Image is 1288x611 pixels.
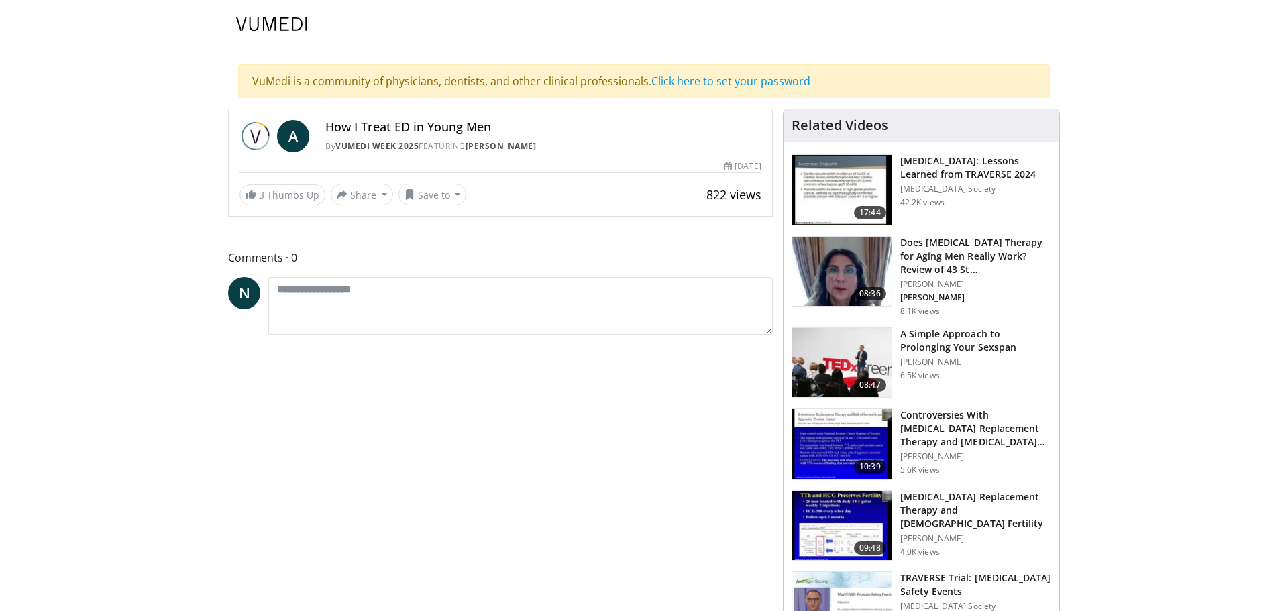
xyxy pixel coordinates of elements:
[239,184,325,205] a: 3 Thumbs Up
[854,378,886,392] span: 08:47
[259,188,264,201] span: 3
[854,206,886,219] span: 17:44
[792,408,1051,480] a: 10:39 Controversies With [MEDICAL_DATA] Replacement Therapy and [MEDICAL_DATA] Can… [PERSON_NAME]...
[792,155,892,225] img: 1317c62a-2f0d-4360-bee0-b1bff80fed3c.150x105_q85_crop-smart_upscale.jpg
[792,237,892,307] img: 4d4bce34-7cbb-4531-8d0c-5308a71d9d6c.150x105_q85_crop-smart_upscale.jpg
[854,460,886,474] span: 10:39
[900,533,1051,544] p: [PERSON_NAME]
[900,279,1051,290] p: [PERSON_NAME]
[325,140,761,152] div: By FEATURING
[792,491,892,561] img: 58e29ddd-d015-4cd9-bf96-f28e303b730c.150x105_q85_crop-smart_upscale.jpg
[900,357,1051,368] p: [PERSON_NAME]
[854,541,886,555] span: 09:48
[331,184,393,205] button: Share
[792,236,1051,317] a: 08:36 Does [MEDICAL_DATA] Therapy for Aging Men Really Work? Review of 43 St… [PERSON_NAME] [PERS...
[900,465,940,476] p: 5.6K views
[792,117,888,133] h4: Related Videos
[239,120,272,152] img: Vumedi Week 2025
[900,184,1051,195] p: [MEDICAL_DATA] Society
[236,17,307,31] img: VuMedi Logo
[228,249,773,266] span: Comments 0
[900,236,1051,276] h3: Does Testosterone Therapy for Aging Men Really Work? Review of 43 Studies
[900,571,1051,598] h3: TRAVERSE Trial: [MEDICAL_DATA] Safety Events
[900,197,945,208] p: 42.2K views
[277,120,309,152] a: A
[792,328,892,398] img: c4bd4661-e278-4c34-863c-57c104f39734.150x105_q85_crop-smart_upscale.jpg
[900,490,1051,531] h3: [MEDICAL_DATA] Replacement Therapy and [DEMOGRAPHIC_DATA] Fertility
[792,154,1051,225] a: 17:44 [MEDICAL_DATA]: Lessons Learned from TRAVERSE 2024 [MEDICAL_DATA] Society 42.2K views
[792,490,1051,561] a: 09:48 [MEDICAL_DATA] Replacement Therapy and [DEMOGRAPHIC_DATA] Fertility [PERSON_NAME] 4.0K views
[228,277,260,309] a: N
[900,154,1051,181] h3: [MEDICAL_DATA]: Lessons Learned from TRAVERSE 2024
[900,451,1051,462] p: [PERSON_NAME]
[325,120,761,135] h4: How I Treat ED in Young Men
[900,292,1051,303] p: Iris Gorfinkel
[792,409,892,479] img: 418933e4-fe1c-4c2e-be56-3ce3ec8efa3b.150x105_q85_crop-smart_upscale.jpg
[466,140,537,152] a: [PERSON_NAME]
[900,306,940,317] p: 8.1K views
[651,74,810,89] a: Click here to set your password
[724,160,761,172] div: [DATE]
[238,64,1050,98] div: VuMedi is a community of physicians, dentists, and other clinical professionals.
[900,327,1051,354] h3: A Simple Approach to Prolonging Your Sexspan
[706,186,761,203] span: 822 views
[854,287,886,300] span: 08:36
[900,408,1051,449] h3: Controversies With Testosterone Replacement Therapy and Prostate Cancer
[398,184,467,205] button: Save to
[792,327,1051,398] a: 08:47 A Simple Approach to Prolonging Your Sexspan [PERSON_NAME] 6.5K views
[335,140,419,152] a: Vumedi Week 2025
[900,547,940,557] p: 4.0K views
[900,370,940,381] p: 6.5K views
